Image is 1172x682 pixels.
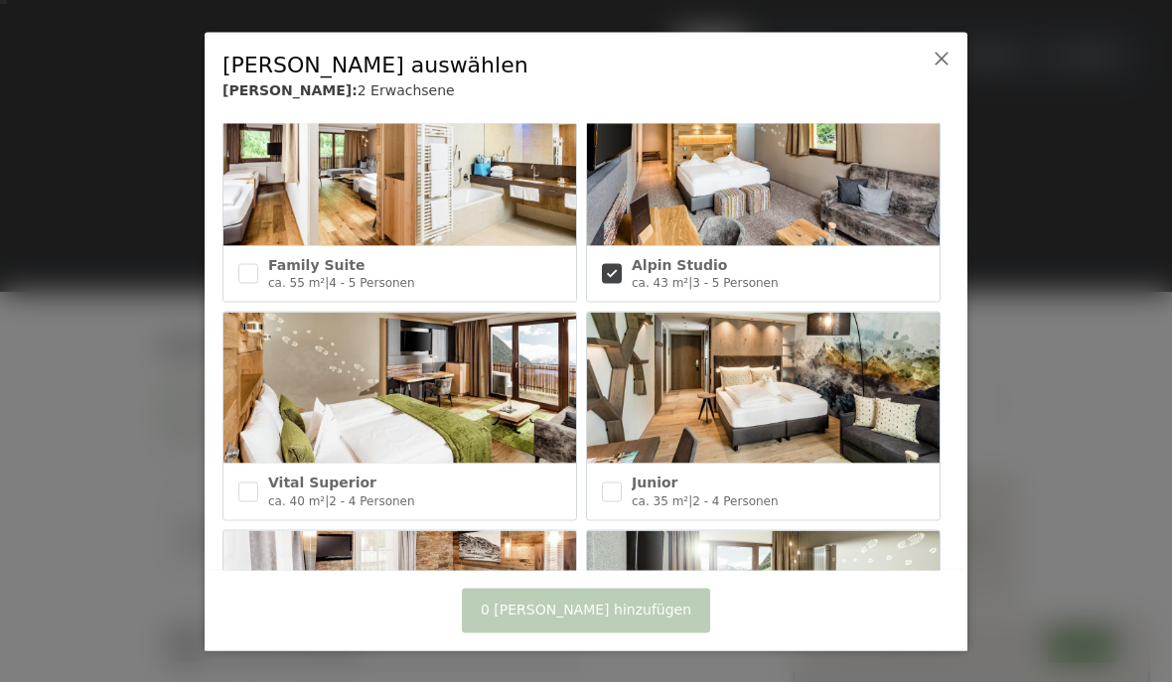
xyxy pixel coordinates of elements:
[222,82,358,98] b: [PERSON_NAME]:
[268,475,376,490] span: Vital Superior
[223,94,576,245] img: Family Suite
[692,493,778,507] span: 2 - 4 Personen
[325,493,329,507] span: |
[632,475,677,490] span: Junior
[587,530,940,681] img: Single Superior
[325,276,329,290] span: |
[692,276,778,290] span: 3 - 5 Personen
[688,276,692,290] span: |
[358,82,455,98] span: 2 Erwachsene
[688,493,692,507] span: |
[632,493,688,507] span: ca. 35 m²
[268,256,365,272] span: Family Suite
[632,256,727,272] span: Alpin Studio
[587,313,940,464] img: Junior
[222,50,888,80] div: [PERSON_NAME] auswählen
[587,94,940,245] img: Alpin Studio
[268,276,325,290] span: ca. 55 m²
[329,493,414,507] span: 2 - 4 Personen
[223,313,576,464] img: Vital Superior
[223,530,576,681] img: Single Alpin
[268,493,325,507] span: ca. 40 m²
[632,276,688,290] span: ca. 43 m²
[329,276,414,290] span: 4 - 5 Personen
